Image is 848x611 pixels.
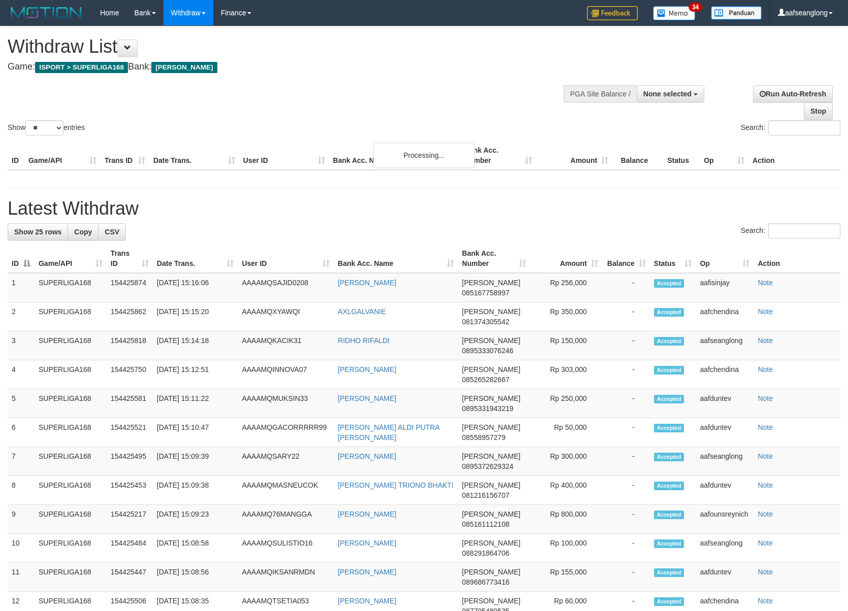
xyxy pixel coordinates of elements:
[238,476,334,505] td: AAAAMQMASNEUCOK
[602,505,650,534] td: -
[35,476,107,505] td: SUPERLIGA168
[602,476,650,505] td: -
[107,244,153,273] th: Trans ID: activate to sort column ascending
[696,389,754,418] td: aafduntev
[238,447,334,476] td: AAAAMQSARY22
[758,365,773,374] a: Note
[530,447,602,476] td: Rp 300,000
[696,476,754,505] td: aafduntev
[741,223,840,239] label: Search:
[700,141,748,170] th: Op
[696,534,754,563] td: aafseanglong
[153,534,238,563] td: [DATE] 15:08:58
[654,366,684,375] span: Accepted
[564,85,637,103] div: PGA Site Balance /
[637,85,704,103] button: None selected
[329,141,461,170] th: Bank Acc. Name
[338,308,385,316] a: AXLGALVANIE
[753,85,833,103] a: Run Auto-Refresh
[338,539,396,547] a: [PERSON_NAME]
[530,302,602,331] td: Rp 350,000
[238,389,334,418] td: AAAAMQMUKSIN33
[804,103,833,120] a: Stop
[530,273,602,302] td: Rp 256,000
[602,389,650,418] td: -
[35,534,107,563] td: SUPERLIGA168
[530,505,602,534] td: Rp 800,000
[602,302,650,331] td: -
[338,365,396,374] a: [PERSON_NAME]
[462,549,509,557] span: Copy 088291864706 to clipboard
[758,423,773,431] a: Note
[602,447,650,476] td: -
[35,447,107,476] td: SUPERLIGA168
[8,223,68,241] a: Show 25 rows
[8,141,24,170] th: ID
[338,597,396,605] a: [PERSON_NAME]
[602,360,650,389] td: -
[462,433,506,442] span: Copy 08558957279 to clipboard
[654,308,684,317] span: Accepted
[334,244,458,273] th: Bank Acc. Name: activate to sort column ascending
[8,120,85,135] label: Show entries
[758,481,773,489] a: Note
[696,331,754,360] td: aafseanglong
[338,394,396,402] a: [PERSON_NAME]
[758,308,773,316] a: Note
[8,198,840,219] h1: Latest Withdraw
[98,223,126,241] a: CSV
[530,360,602,389] td: Rp 303,000
[238,302,334,331] td: AAAAMQXYAWQI
[14,228,61,236] span: Show 25 rows
[149,141,239,170] th: Date Trans.
[696,563,754,592] td: aafduntev
[35,331,107,360] td: SUPERLIGA168
[654,279,684,288] span: Accepted
[462,376,509,384] span: Copy 085265282667 to clipboard
[462,279,520,287] span: [PERSON_NAME]
[8,37,555,57] h1: Withdraw List
[758,394,773,402] a: Note
[338,452,396,460] a: [PERSON_NAME]
[8,563,35,592] td: 11
[758,597,773,605] a: Note
[107,302,153,331] td: 154425862
[35,505,107,534] td: SUPERLIGA168
[612,141,663,170] th: Balance
[530,476,602,505] td: Rp 400,000
[153,389,238,418] td: [DATE] 15:11:22
[653,6,696,20] img: Button%20Memo.svg
[462,578,509,586] span: Copy 089686773416 to clipboard
[462,597,520,605] span: [PERSON_NAME]
[35,563,107,592] td: SUPERLIGA168
[643,90,692,98] span: None selected
[462,481,520,489] span: [PERSON_NAME]
[107,360,153,389] td: 154425750
[602,273,650,302] td: -
[587,6,638,20] img: Feedback.jpg
[462,423,520,431] span: [PERSON_NAME]
[696,447,754,476] td: aafseanglong
[153,273,238,302] td: [DATE] 15:16:06
[8,447,35,476] td: 7
[238,244,334,273] th: User ID: activate to sort column ascending
[153,244,238,273] th: Date Trans.: activate to sort column ascending
[462,365,520,374] span: [PERSON_NAME]
[107,389,153,418] td: 154425581
[107,505,153,534] td: 154425217
[107,447,153,476] td: 154425495
[530,563,602,592] td: Rp 155,000
[758,568,773,576] a: Note
[107,418,153,447] td: 154425521
[373,143,475,168] div: Processing...
[153,505,238,534] td: [DATE] 15:09:23
[68,223,99,241] a: Copy
[530,534,602,563] td: Rp 100,000
[758,539,773,547] a: Note
[462,289,509,297] span: Copy 085167758997 to clipboard
[462,404,513,413] span: Copy 0895331943219 to clipboard
[338,336,389,345] a: RIDHO RIFALDI
[238,418,334,447] td: AAAAMQGACORRRRR99
[107,273,153,302] td: 154425874
[458,244,530,273] th: Bank Acc. Number: activate to sort column ascending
